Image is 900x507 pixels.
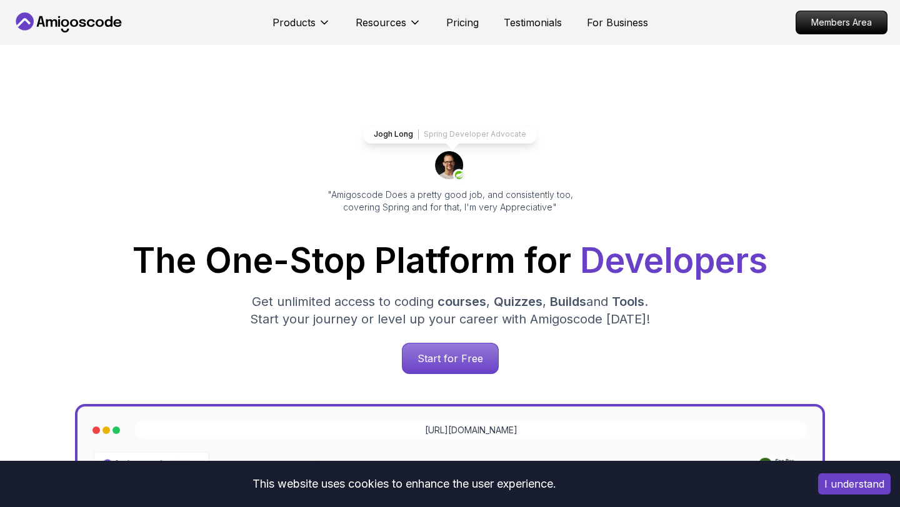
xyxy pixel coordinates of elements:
p: Start for Free [402,343,498,373]
p: Products [272,15,316,30]
a: Testimonials [504,15,562,30]
h1: The One-Stop Platform for [22,244,877,278]
a: [URL][DOMAIN_NAME] [425,424,517,436]
button: Resources [356,15,421,40]
span: Developers [580,240,767,281]
p: Get unlimited access to coding , , and . Start your journey or level up your career with Amigosco... [240,293,660,328]
button: Products [272,15,331,40]
p: Resources [356,15,406,30]
span: Tools [612,294,644,309]
a: For Business [587,15,648,30]
p: "Amigoscode Does a pretty good job, and consistently too, covering Spring and for that, I'm very ... [310,189,590,214]
a: Members Area [796,11,887,34]
p: Jogh Long [374,129,413,139]
a: Pricing [446,15,479,30]
button: Accept cookies [818,473,891,495]
div: This website uses cookies to enhance the user experience. [9,470,799,498]
img: josh long [435,151,465,181]
p: Spring Developer Advocate [424,129,526,139]
span: Quizzes [494,294,542,309]
a: Start for Free [402,343,499,374]
span: courses [437,294,486,309]
span: Builds [550,294,586,309]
